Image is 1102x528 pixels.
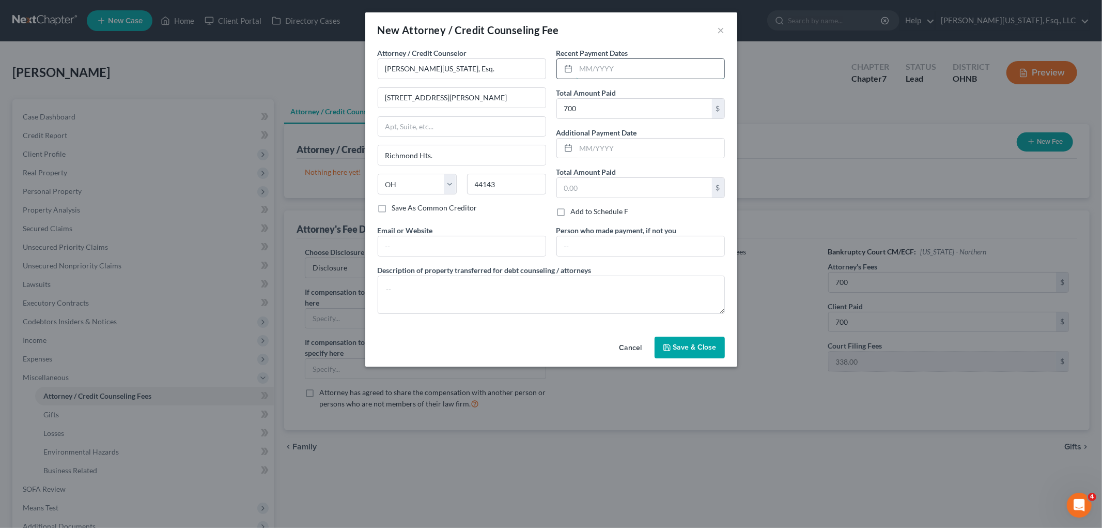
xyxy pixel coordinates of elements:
button: Cancel [611,338,650,358]
input: -- [557,236,724,256]
label: Total Amount Paid [556,167,616,177]
input: Enter zip... [467,174,546,194]
label: Email or Website [378,225,433,236]
span: New [378,24,400,36]
input: Apt, Suite, etc... [378,117,546,137]
input: MM/YYYY [576,139,724,158]
input: Enter city... [378,145,546,165]
button: Save & Close [655,337,725,358]
input: Enter address... [378,88,546,108]
label: Person who made payment, if not you [556,225,677,236]
input: 0.00 [557,99,712,118]
label: Description of property transferred for debt counseling / attorneys [378,265,592,276]
input: MM/YYYY [576,59,724,79]
label: Additional Payment Date [556,127,637,138]
span: Attorney / Credit Counselor [378,49,467,57]
div: $ [712,99,724,118]
span: 4 [1088,493,1096,501]
input: -- [378,236,546,256]
div: $ [712,178,724,198]
label: Add to Schedule F [571,206,629,217]
input: Search creditor by name... [378,58,546,79]
span: Attorney / Credit Counseling Fee [402,24,559,36]
label: Recent Payment Dates [556,48,628,58]
input: 0.00 [557,178,712,198]
button: × [718,24,725,36]
label: Save As Common Creditor [392,203,477,213]
iframe: Intercom live chat [1067,493,1092,518]
label: Total Amount Paid [556,87,616,98]
span: Save & Close [673,343,717,352]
